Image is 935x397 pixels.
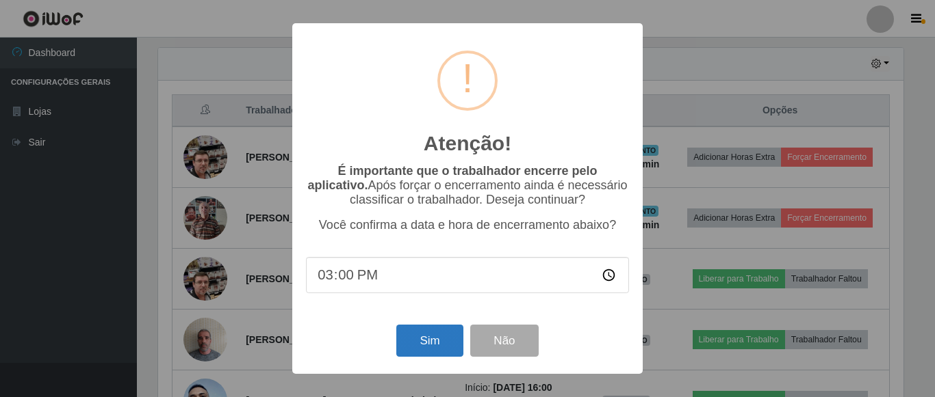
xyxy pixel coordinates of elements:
[306,164,629,207] p: Após forçar o encerramento ainda é necessário classificar o trabalhador. Deseja continuar?
[424,131,511,156] h2: Atenção!
[396,325,463,357] button: Sim
[470,325,538,357] button: Não
[307,164,597,192] b: É importante que o trabalhador encerre pelo aplicativo.
[306,218,629,232] p: Você confirma a data e hora de encerramento abaixo?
